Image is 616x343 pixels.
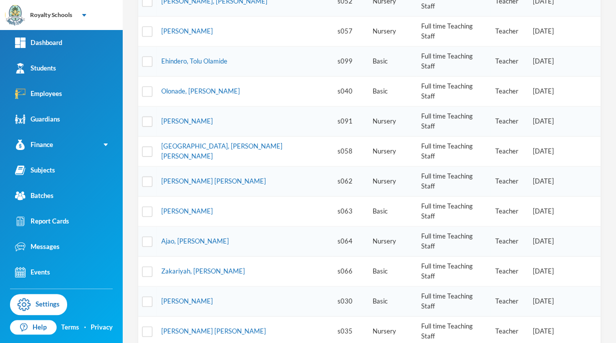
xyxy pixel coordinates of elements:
div: Messages [15,241,60,252]
td: s058 [333,136,368,166]
td: Nursery [368,136,416,166]
div: Employees [15,88,62,99]
td: [DATE] [528,286,578,316]
td: Full time Teaching Staff [416,136,490,166]
td: s030 [333,286,368,316]
td: Teacher [490,166,528,196]
td: Teacher [490,106,528,136]
a: Ehindero, Tolu Olamide [161,57,227,65]
td: [DATE] [528,196,578,226]
a: Help [10,320,57,335]
td: Teacher [490,16,528,46]
td: Full time Teaching Staff [416,16,490,46]
td: s066 [333,256,368,286]
div: Batches [15,190,54,201]
td: Teacher [490,226,528,256]
a: Terms [61,322,79,332]
td: Teacher [490,46,528,76]
a: [PERSON_NAME] [161,27,213,35]
td: [DATE] [528,256,578,286]
td: [DATE] [528,136,578,166]
a: [PERSON_NAME] [161,117,213,125]
a: Settings [10,294,67,315]
div: Finance [15,139,53,150]
a: Privacy [91,322,113,332]
a: Zakariyah, [PERSON_NAME] [161,267,245,275]
td: Full time Teaching Staff [416,166,490,196]
td: Nursery [368,166,416,196]
a: Olonade, [PERSON_NAME] [161,87,240,95]
td: [DATE] [528,76,578,106]
td: Full time Teaching Staff [416,196,490,226]
td: s040 [333,76,368,106]
td: s057 [333,16,368,46]
div: Dashboard [15,37,62,48]
td: [DATE] [528,166,578,196]
a: [PERSON_NAME] [161,297,213,305]
td: s062 [333,166,368,196]
a: [GEOGRAPHIC_DATA], [PERSON_NAME] [PERSON_NAME] [161,142,282,160]
div: Subjects [15,165,55,175]
td: Teacher [490,136,528,166]
td: Basic [368,196,416,226]
div: Guardians [15,114,60,124]
div: Royalty Schools [30,10,72,19]
td: Teacher [490,76,528,106]
td: Nursery [368,226,416,256]
a: [PERSON_NAME] [PERSON_NAME] [161,327,266,335]
td: Basic [368,256,416,286]
a: Ajao, [PERSON_NAME] [161,237,229,245]
td: Full time Teaching Staff [416,76,490,106]
td: [DATE] [528,46,578,76]
td: Teacher [490,286,528,316]
td: Nursery [368,16,416,46]
div: Report Cards [15,216,69,226]
td: s063 [333,196,368,226]
td: Full time Teaching Staff [416,286,490,316]
a: [PERSON_NAME] [PERSON_NAME] [161,177,266,185]
td: Nursery [368,106,416,136]
td: Basic [368,76,416,106]
img: logo [6,5,26,25]
a: [PERSON_NAME] [161,207,213,215]
td: Full time Teaching Staff [416,46,490,76]
td: Full time Teaching Staff [416,256,490,286]
td: [DATE] [528,226,578,256]
div: Events [15,267,50,277]
td: Basic [368,46,416,76]
div: Students [15,63,56,73]
td: s064 [333,226,368,256]
td: s091 [333,106,368,136]
td: Full time Teaching Staff [416,226,490,256]
td: Teacher [490,196,528,226]
td: [DATE] [528,106,578,136]
td: Full time Teaching Staff [416,106,490,136]
td: Basic [368,286,416,316]
td: Teacher [490,256,528,286]
td: [DATE] [528,16,578,46]
td: s099 [333,46,368,76]
div: · [84,322,86,332]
